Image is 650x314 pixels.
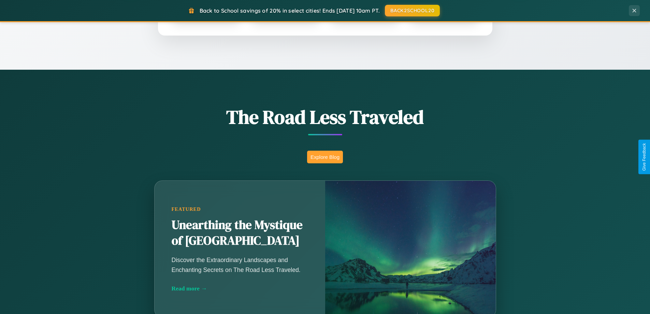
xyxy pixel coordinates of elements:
[200,7,380,14] span: Back to School savings of 20% in select cities! Ends [DATE] 10am PT.
[172,285,308,292] div: Read more →
[172,255,308,274] p: Discover the Extraordinary Landscapes and Enchanting Secrets on The Road Less Traveled.
[642,143,647,171] div: Give Feedback
[307,151,343,163] button: Explore Blog
[120,104,530,130] h1: The Road Less Traveled
[172,206,308,212] div: Featured
[172,217,308,249] h2: Unearthing the Mystique of [GEOGRAPHIC_DATA]
[385,5,440,16] button: BACK2SCHOOL20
